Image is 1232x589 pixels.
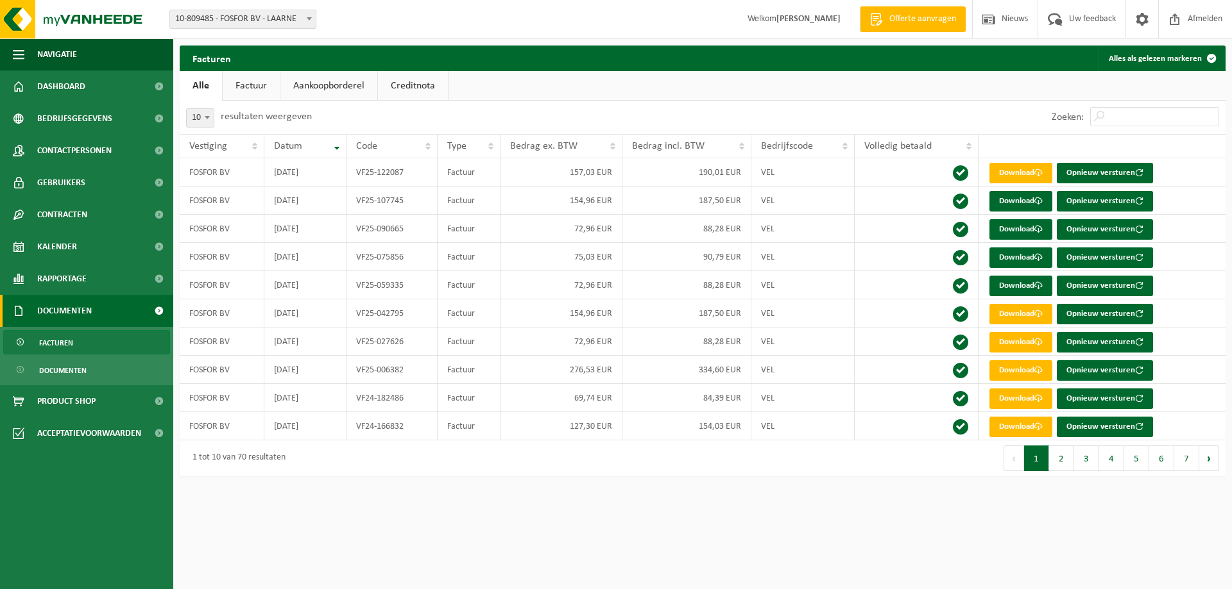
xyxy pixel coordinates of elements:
[989,163,1052,183] a: Download
[346,271,438,299] td: VF25-059335
[1057,332,1153,353] button: Opnieuw versturen
[37,103,112,135] span: Bedrijfsgegevens
[3,358,170,382] a: Documenten
[180,356,264,384] td: FOSFOR BV
[751,271,855,299] td: VEL
[37,417,141,449] span: Acceptatievoorwaarden
[37,135,112,167] span: Contactpersonen
[622,328,751,356] td: 88,28 EUR
[378,71,448,101] a: Creditnota
[346,356,438,384] td: VF25-006382
[447,141,466,151] span: Type
[501,271,622,299] td: 72,96 EUR
[438,412,501,440] td: Factuur
[187,109,214,127] span: 10
[989,219,1052,240] a: Download
[1057,191,1153,212] button: Opnieuw versturen
[751,299,855,328] td: VEL
[180,271,264,299] td: FOSFOR BV
[264,384,346,412] td: [DATE]
[1052,112,1084,122] label: Zoeken:
[180,299,264,328] td: FOSFOR BV
[501,299,622,328] td: 154,96 EUR
[37,295,92,327] span: Documenten
[1124,445,1149,471] button: 5
[346,299,438,328] td: VF25-042795
[189,141,227,151] span: Vestiging
[622,271,751,299] td: 88,28 EUR
[3,330,170,354] a: Facturen
[989,360,1052,381] a: Download
[1074,445,1099,471] button: 3
[346,187,438,215] td: VF25-107745
[180,384,264,412] td: FOSFOR BV
[346,384,438,412] td: VF24-182486
[438,299,501,328] td: Factuur
[264,299,346,328] td: [DATE]
[751,356,855,384] td: VEL
[751,243,855,271] td: VEL
[438,215,501,243] td: Factuur
[180,71,222,101] a: Alle
[1057,417,1153,437] button: Opnieuw versturen
[346,158,438,187] td: VF25-122087
[274,141,302,151] span: Datum
[989,247,1052,268] a: Download
[346,215,438,243] td: VF25-090665
[501,384,622,412] td: 69,74 EUR
[180,328,264,356] td: FOSFOR BV
[180,187,264,215] td: FOSFOR BV
[989,191,1052,212] a: Download
[170,10,316,28] span: 10-809485 - FOSFOR BV - LAARNE
[1049,445,1074,471] button: 2
[180,46,244,71] h2: Facturen
[37,231,77,263] span: Kalender
[1057,304,1153,324] button: Opnieuw versturen
[622,158,751,187] td: 190,01 EUR
[989,417,1052,437] a: Download
[37,167,85,199] span: Gebruikers
[221,112,312,122] label: resultaten weergeven
[1199,445,1219,471] button: Next
[438,271,501,299] td: Factuur
[1099,445,1124,471] button: 4
[438,384,501,412] td: Factuur
[860,6,966,32] a: Offerte aanvragen
[776,14,841,24] strong: [PERSON_NAME]
[501,215,622,243] td: 72,96 EUR
[622,412,751,440] td: 154,03 EUR
[1057,360,1153,381] button: Opnieuw versturen
[438,356,501,384] td: Factuur
[180,243,264,271] td: FOSFOR BV
[1057,219,1153,240] button: Opnieuw versturen
[501,243,622,271] td: 75,03 EUR
[223,71,280,101] a: Factuur
[501,187,622,215] td: 154,96 EUR
[264,243,346,271] td: [DATE]
[1174,445,1199,471] button: 7
[1004,445,1024,471] button: Previous
[356,141,377,151] span: Code
[1149,445,1174,471] button: 6
[751,328,855,356] td: VEL
[864,141,932,151] span: Volledig betaald
[264,356,346,384] td: [DATE]
[501,412,622,440] td: 127,30 EUR
[180,412,264,440] td: FOSFOR BV
[751,187,855,215] td: VEL
[989,304,1052,324] a: Download
[37,71,85,103] span: Dashboard
[751,384,855,412] td: VEL
[438,187,501,215] td: Factuur
[438,243,501,271] td: Factuur
[751,158,855,187] td: VEL
[438,158,501,187] td: Factuur
[37,263,87,295] span: Rapportage
[761,141,813,151] span: Bedrijfscode
[37,199,87,231] span: Contracten
[346,328,438,356] td: VF25-027626
[264,187,346,215] td: [DATE]
[438,328,501,356] td: Factuur
[1057,247,1153,268] button: Opnieuw versturen
[622,356,751,384] td: 334,60 EUR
